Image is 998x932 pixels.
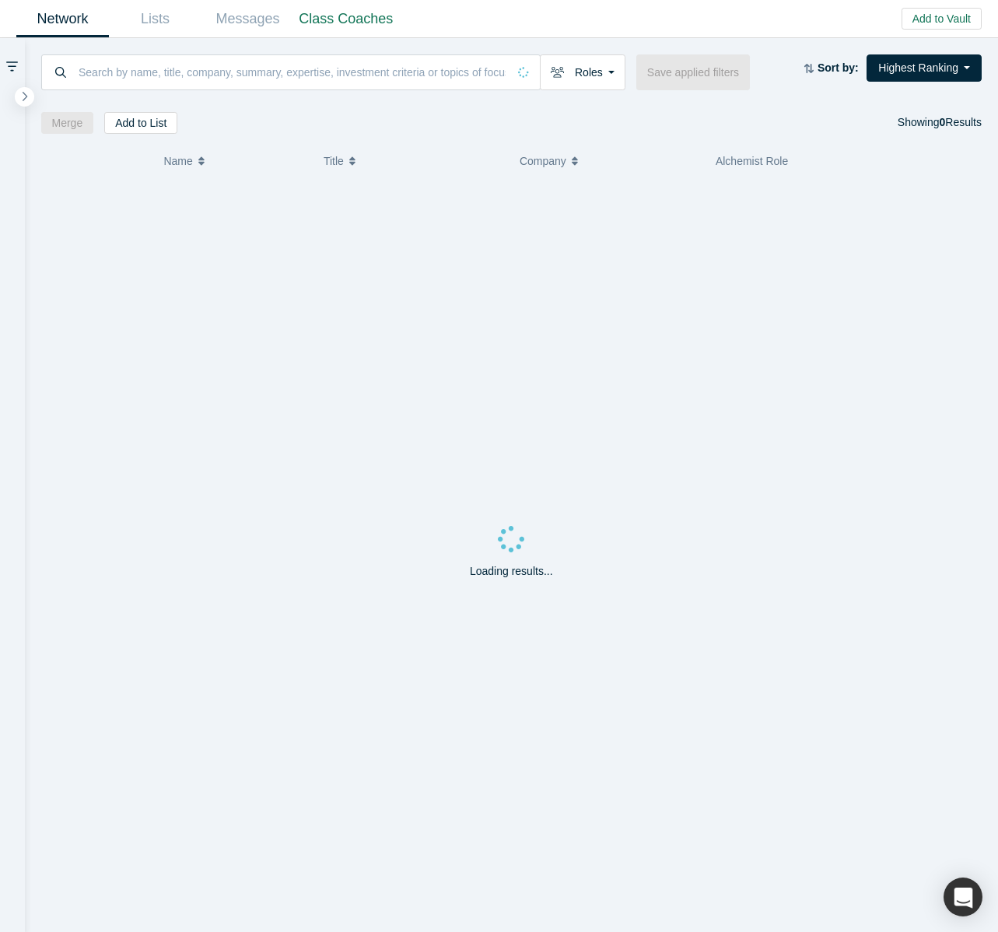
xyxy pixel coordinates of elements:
[540,54,625,90] button: Roles
[324,145,503,177] button: Title
[818,61,859,74] strong: Sort by:
[867,54,982,82] button: Highest Ranking
[520,145,699,177] button: Company
[902,8,982,30] button: Add to Vault
[16,1,109,37] a: Network
[109,1,201,37] a: Lists
[716,155,788,167] span: Alchemist Role
[636,54,750,90] button: Save applied filters
[104,112,177,134] button: Add to List
[940,116,946,128] strong: 0
[163,145,307,177] button: Name
[294,1,398,37] a: Class Coaches
[520,145,566,177] span: Company
[201,1,294,37] a: Messages
[940,116,982,128] span: Results
[898,112,982,134] div: Showing
[163,145,192,177] span: Name
[77,54,507,90] input: Search by name, title, company, summary, expertise, investment criteria or topics of focus
[324,145,344,177] span: Title
[41,112,94,134] button: Merge
[470,563,553,580] p: Loading results...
